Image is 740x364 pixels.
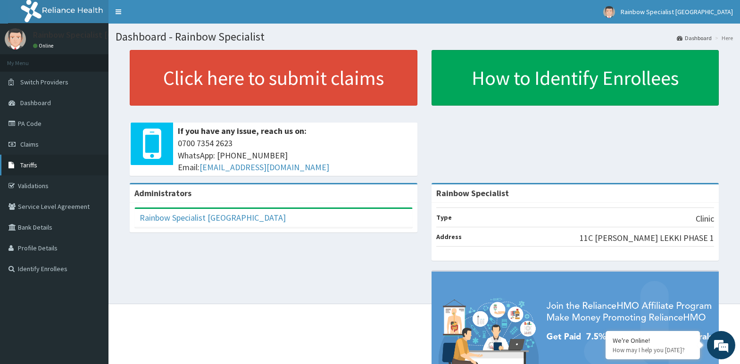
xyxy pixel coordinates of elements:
b: Administrators [134,188,191,199]
span: Claims [20,140,39,149]
a: Online [33,42,56,49]
img: User Image [5,28,26,50]
textarea: Type your message and hit 'Enter' [5,257,180,290]
p: Rainbow Specialist [GEOGRAPHIC_DATA] [33,31,182,39]
span: Tariffs [20,161,37,169]
p: 11C [PERSON_NAME] LEKKI PHASE 1 [580,232,714,244]
div: Chat with us now [49,53,158,65]
b: If you have any issue, reach us on: [178,125,307,136]
p: Clinic [696,213,714,225]
h1: Dashboard - Rainbow Specialist [116,31,733,43]
a: Rainbow Specialist [GEOGRAPHIC_DATA] [140,212,286,223]
strong: Rainbow Specialist [436,188,509,199]
a: [EMAIL_ADDRESS][DOMAIN_NAME] [200,162,329,173]
span: 0700 7354 2623 WhatsApp: [PHONE_NUMBER] Email: [178,137,413,174]
img: User Image [603,6,615,18]
a: Dashboard [677,34,712,42]
span: Dashboard [20,99,51,107]
img: d_794563401_company_1708531726252_794563401 [17,47,38,71]
span: Switch Providers [20,78,68,86]
b: Type [436,213,452,222]
a: Click here to submit claims [130,50,417,106]
div: Minimize live chat window [155,5,177,27]
span: We're online! [55,119,130,214]
li: Here [713,34,733,42]
b: Address [436,232,462,241]
div: We're Online! [613,336,693,345]
p: How may I help you today? [613,346,693,354]
span: Rainbow Specialist [GEOGRAPHIC_DATA] [621,8,733,16]
a: How to Identify Enrollees [432,50,719,106]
